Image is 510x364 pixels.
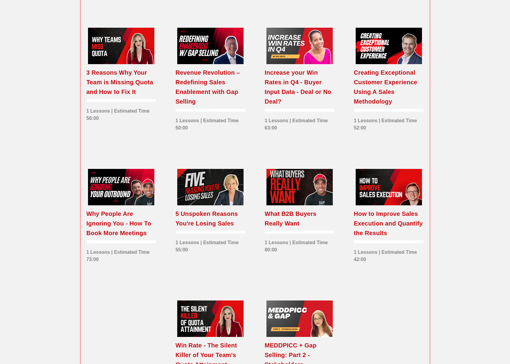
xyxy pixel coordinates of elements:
div: 1 Lessons | Estimated Time 52:00 [354,114,424,132]
div: How to Improve Sales Execution and Quantify the Results [354,209,424,238]
div: 1 Lessons | Estimated Time 80:00 [265,236,335,254]
div: 1 Lessons | Estimated Time 42:00 [354,246,424,263]
div: What B2B Buyers Really Want [265,209,335,228]
div: 1 Lessons | Estimated Time 50:00 [175,114,245,132]
div: Revenue Revolution – Redefining Sales Enablement with Gap Selling [175,68,245,106]
div: Why People Are Ignoring You - How To Book More Meetings [87,209,156,238]
div: 5 Unspoken Reasons You're Losing Sales [175,209,245,228]
div: 1 Lessons | Estimated Time 73:00 [87,246,156,263]
div: 1 Lessons | Estimated Time 63:00 [265,114,335,132]
div: 1 Lessons | Estimated Time 58:00 [87,104,156,122]
div: 3 Reasons Why Your Team is Missing Quota and How to Fix It [87,68,156,97]
div: 1 Lessons | Estimated Time 55:00 [175,236,245,254]
div: Creating Exceptional Customer Experience Using A Sales Methodology [354,68,424,106]
div: Increase your Win Rates in Q4 - Buyer Input Data - Deal or No Deal? [265,68,335,106]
